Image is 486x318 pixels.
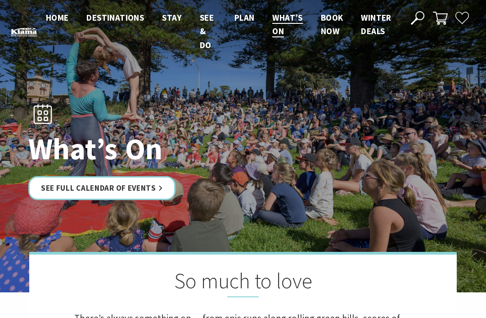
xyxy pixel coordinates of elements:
img: Kiama Logo [11,27,37,36]
span: Home [46,12,69,23]
a: See Full Calendar of Events [28,176,175,200]
span: Book now [321,12,343,36]
span: What’s On [272,12,302,36]
h2: So much to love [74,268,412,297]
span: Destinations [86,12,144,23]
span: See & Do [200,12,214,50]
span: Plan [234,12,255,23]
nav: Main Menu [37,11,400,52]
h1: What’s On [28,132,283,165]
span: Stay [162,12,182,23]
span: Winter Deals [361,12,391,36]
